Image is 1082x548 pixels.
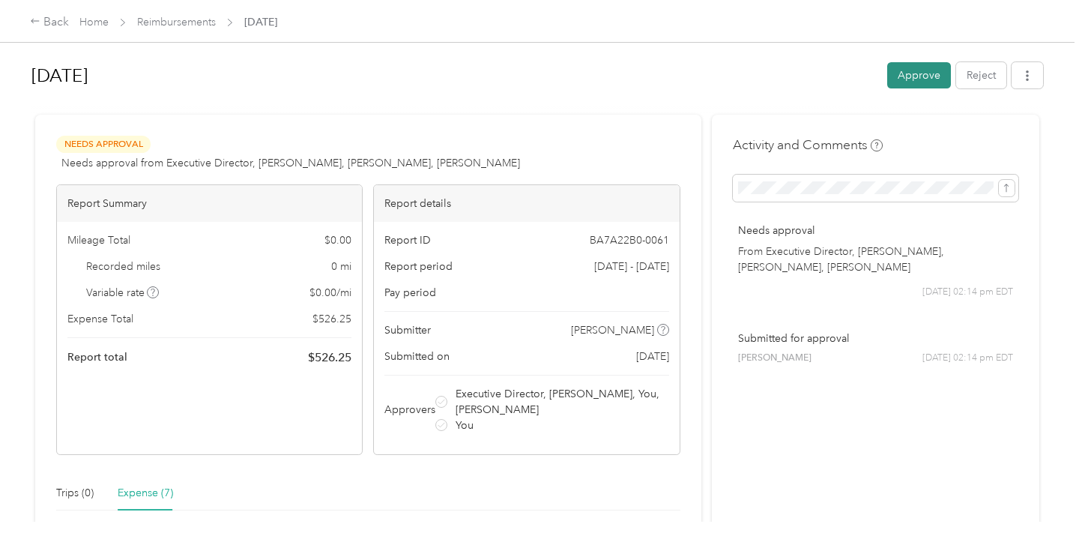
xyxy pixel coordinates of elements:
span: Report ID [384,232,431,248]
div: Report Summary [57,185,362,222]
span: $ 0.00 / mi [309,285,351,301]
span: Variable rate [86,285,160,301]
span: $ 0.00 [324,232,351,248]
span: Executive Director, [PERSON_NAME], You, [PERSON_NAME] [456,386,666,418]
span: $ 526.25 [308,349,351,367]
h4: Activity and Comments [733,136,883,154]
span: Report period [384,259,453,274]
span: [DATE] 02:14 pm EDT [922,286,1013,299]
p: Submitted for approval [738,331,1013,346]
button: Approve [887,62,951,88]
span: [PERSON_NAME] [571,322,654,338]
span: Approvers [384,402,435,418]
button: Reject [956,62,1006,88]
span: Needs Approval [56,136,151,153]
span: Submitter [384,322,431,338]
h1: Aug 2025 [31,58,877,94]
div: Trips (0) [56,485,94,502]
p: Needs approval [738,223,1013,238]
div: Back [30,13,69,31]
span: [DATE] - [DATE] [594,259,669,274]
span: $ 526.25 [312,311,351,327]
span: [DATE] [244,14,277,30]
a: Home [79,16,109,28]
div: Expense (7) [118,485,173,502]
span: [DATE] [636,349,669,364]
span: BA7A22B0-0061 [590,232,669,248]
span: Expense Total [67,311,133,327]
span: [PERSON_NAME] [738,352,811,365]
a: Reimbursements [137,16,216,28]
span: You [456,418,474,433]
span: Recorded miles [86,259,160,274]
p: From Executive Director, [PERSON_NAME], [PERSON_NAME], [PERSON_NAME] [738,244,1013,275]
span: Needs approval from Executive Director, [PERSON_NAME], [PERSON_NAME], [PERSON_NAME] [61,155,520,171]
iframe: Everlance-gr Chat Button Frame [998,464,1082,548]
span: 0 mi [331,259,351,274]
span: Report total [67,349,127,365]
div: Report details [374,185,679,222]
span: Mileage Total [67,232,130,248]
span: Pay period [384,285,436,301]
span: Submitted on [384,349,450,364]
span: [DATE] 02:14 pm EDT [922,352,1013,365]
